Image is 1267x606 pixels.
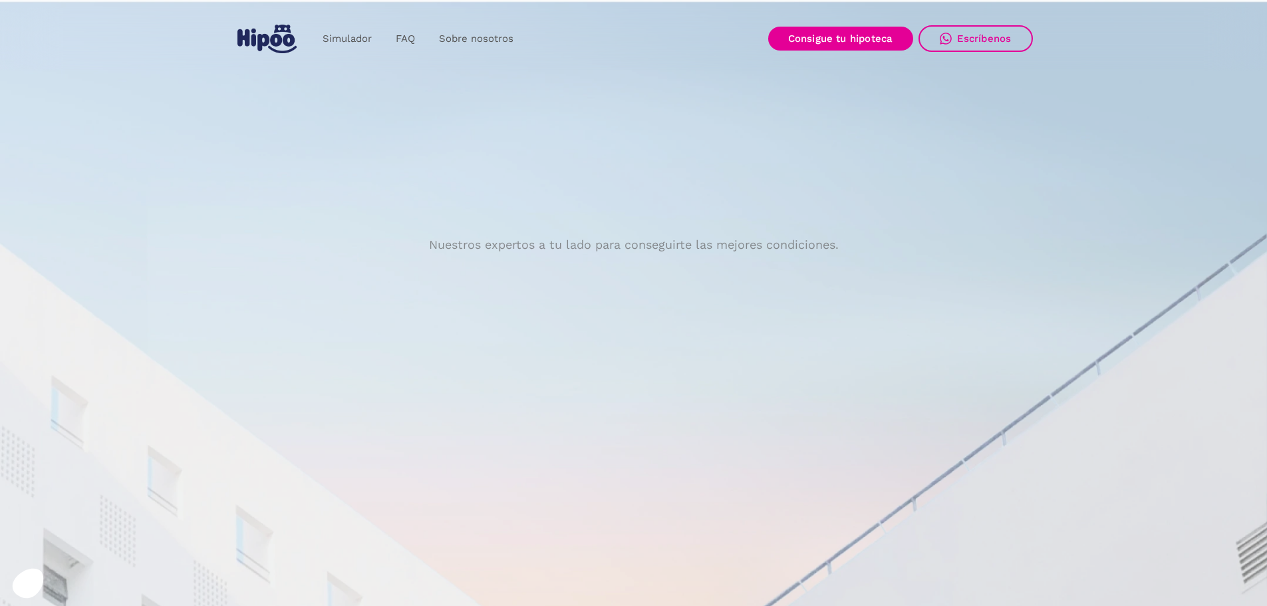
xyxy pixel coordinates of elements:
[311,26,384,52] a: Simulador
[384,26,427,52] a: FAQ
[427,26,525,52] a: Sobre nosotros
[957,33,1012,45] div: Escríbenos
[918,25,1033,52] a: Escríbenos
[768,27,913,51] a: Consigue tu hipoteca
[429,239,839,250] p: Nuestros expertos a tu lado para conseguirte las mejores condiciones.
[235,19,300,59] a: home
